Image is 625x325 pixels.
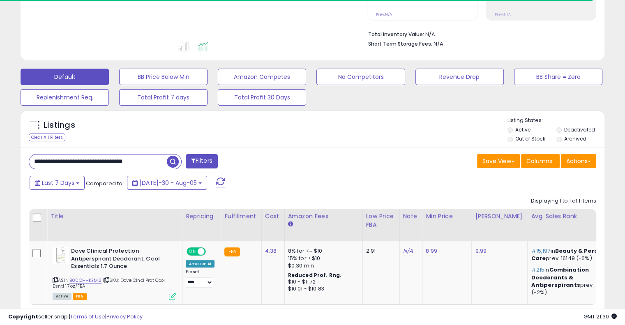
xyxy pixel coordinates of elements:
span: | SKU: Dove Clncl Prot Cool Esntl 1.7oz/FBA [53,277,165,289]
a: B00CHHKEM8 [69,277,101,284]
h5: Listings [44,120,75,131]
div: Min Price [426,212,468,221]
div: Note [403,212,419,221]
small: FBA [224,247,240,256]
span: Combination Deodorants & Antiperspirants [531,266,589,288]
button: Replenishment Req. [21,89,109,106]
div: Displaying 1 to 1 of 1 items [531,197,596,205]
b: Dove Clinical Protection Antiperspirant Deodorant, Cool Essentials 1.7 Ounce [71,247,171,272]
div: Amazon AI [186,260,214,267]
div: $10.01 - $10.83 [288,286,356,293]
a: N/A [403,247,413,255]
div: $10 - $11.72 [288,279,356,286]
span: OFF [205,248,218,255]
p: Listing States: [507,117,604,124]
div: ASIN: [53,247,176,299]
label: Archived [564,135,586,142]
div: 15% for > $10 [288,255,356,262]
span: #215 [531,266,544,274]
a: 8.99 [426,247,437,255]
div: Avg. Sales Rank [531,212,614,221]
span: Beauty & Personal Care [531,247,611,262]
div: Low Price FBA [366,212,396,229]
button: Columns [521,154,560,168]
button: BB Price Below Min [119,69,208,85]
div: Preset: [186,269,214,288]
span: All listings currently available for purchase on Amazon [53,293,71,300]
button: Total Profit 7 days [119,89,208,106]
a: 4.38 [265,247,277,255]
small: Amazon Fees. [288,221,293,228]
div: 8% for <= $10 [288,247,356,255]
button: BB Share = Zero [514,69,602,85]
div: $0.30 min [288,262,356,270]
b: Reduced Prof. Rng. [288,272,342,279]
label: Active [515,126,530,133]
span: #15,197 [531,247,550,255]
button: Last 7 Days [30,176,85,190]
button: Save View [477,154,520,168]
p: in prev: 220 (-2%) [531,266,611,296]
span: [DATE]-30 - Aug-05 [139,179,197,187]
div: Amazon Fees [288,212,359,221]
button: Filters [186,154,218,168]
button: No Competitors [316,69,405,85]
span: FBA [73,293,87,300]
span: Compared to: [86,180,124,187]
img: 41SGorlf4yL._SL40_.jpg [53,247,69,264]
div: Repricing [186,212,217,221]
label: Out of Stock [515,135,545,142]
span: Columns [526,157,552,165]
div: Clear All Filters [29,134,65,141]
div: seller snap | | [8,313,143,321]
button: [DATE]-30 - Aug-05 [127,176,207,190]
p: in prev: 16149 (-6%) [531,247,611,262]
a: 9.99 [475,247,487,255]
button: Actions [561,154,596,168]
a: Privacy Policy [106,313,143,320]
button: Total Profit 30 Days [218,89,306,106]
div: 2.91 [366,247,393,255]
div: Fulfillment [224,212,258,221]
span: Last 7 Days [42,179,74,187]
a: Terms of Use [70,313,105,320]
div: Cost [265,212,281,221]
button: Default [21,69,109,85]
strong: Copyright [8,313,38,320]
button: Amazon Competes [218,69,306,85]
div: Title [51,212,179,221]
label: Deactivated [564,126,595,133]
button: Revenue Drop [415,69,504,85]
div: [PERSON_NAME] [475,212,524,221]
span: ON [187,248,198,255]
span: 2025-08-13 21:30 GMT [583,313,617,320]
